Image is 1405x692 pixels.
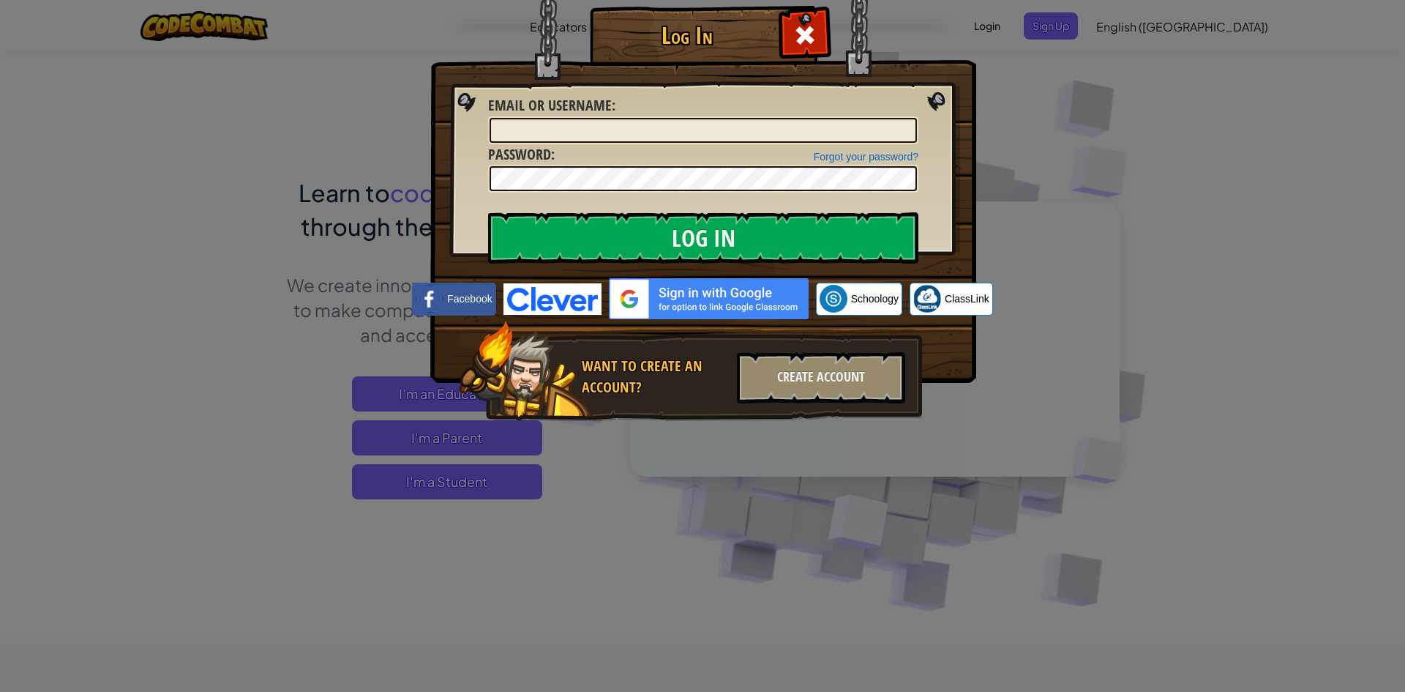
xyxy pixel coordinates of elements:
[737,352,905,403] div: Create Account
[488,95,612,115] span: Email or Username
[609,278,809,319] img: gplus_sso_button2.svg
[913,285,941,313] img: classlink-logo-small.png
[851,291,899,306] span: Schoology
[488,95,615,116] label: :
[814,151,918,163] a: Forgot your password?
[488,144,551,164] span: Password
[488,144,555,165] label: :
[416,285,443,313] img: facebook_small.png
[582,356,728,398] div: Want to create an account?
[945,291,989,306] span: ClassLink
[593,23,780,48] h1: Log In
[820,285,847,313] img: schoology.png
[447,291,492,306] span: Facebook
[503,283,602,315] img: clever-logo-blue.png
[488,212,918,264] input: Log In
